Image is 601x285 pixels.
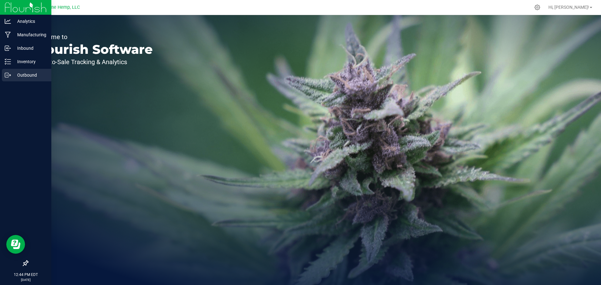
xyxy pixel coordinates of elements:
[5,32,11,38] inline-svg: Manufacturing
[548,5,589,10] span: Hi, [PERSON_NAME]!
[34,59,153,65] p: Seed-to-Sale Tracking & Analytics
[34,34,153,40] p: Welcome to
[11,58,49,65] p: Inventory
[5,45,11,51] inline-svg: Inbound
[11,31,49,38] p: Manufacturing
[11,44,49,52] p: Inbound
[5,72,11,78] inline-svg: Outbound
[533,4,541,10] div: Manage settings
[11,71,49,79] p: Outbound
[3,277,49,282] p: [DATE]
[6,235,25,254] iframe: Resource center
[5,59,11,65] inline-svg: Inventory
[34,43,153,56] p: Flourish Software
[48,5,80,10] span: One Hemp, LLC
[5,18,11,24] inline-svg: Analytics
[11,18,49,25] p: Analytics
[3,272,49,277] p: 12:44 PM EDT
